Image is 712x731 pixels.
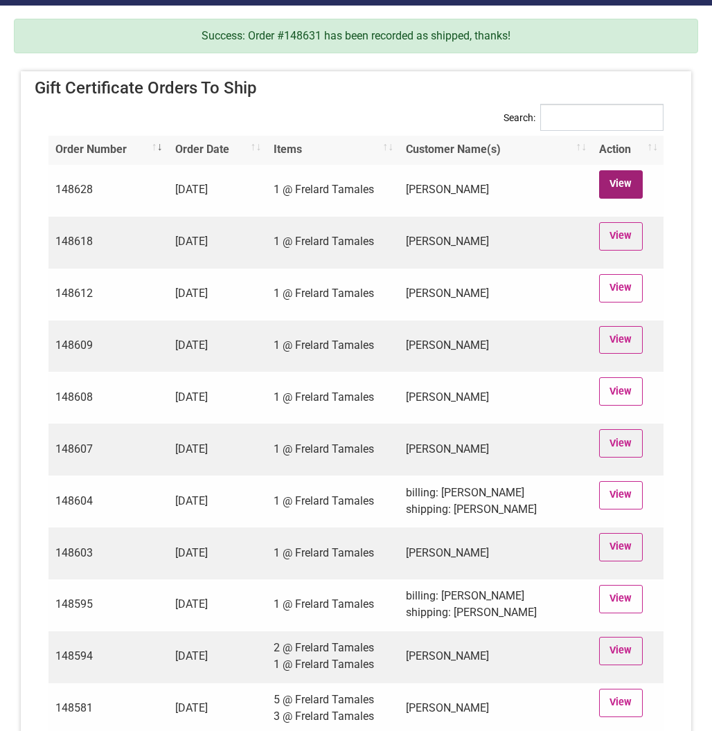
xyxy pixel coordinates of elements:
[48,372,168,424] td: 148608
[599,377,643,406] a: View
[599,637,643,665] a: View
[168,217,267,269] td: [DATE]
[48,579,168,631] td: 148595
[48,631,168,683] td: 148594
[592,136,664,165] th: Action: activate to sort column ascending
[267,269,399,321] td: 1 @ Frelard Tamales
[48,269,168,321] td: 148612
[267,217,399,269] td: 1 @ Frelard Tamales
[399,579,592,631] td: billing: [PERSON_NAME] shipping: [PERSON_NAME]
[168,321,267,372] td: [DATE]
[599,274,643,303] a: View
[599,429,643,458] a: View
[168,424,267,476] td: [DATE]
[399,165,592,217] td: [PERSON_NAME]
[399,217,592,269] td: [PERSON_NAME]
[399,136,592,165] th: Customer Name(s): activate to sort column ascending
[399,424,592,476] td: [PERSON_NAME]
[599,326,643,354] a: View
[399,269,592,321] td: [PERSON_NAME]
[48,217,168,269] td: 148618
[168,269,267,321] td: [DATE]
[599,689,643,717] a: View
[599,222,643,251] a: View
[48,165,168,217] td: 148628
[168,527,267,579] td: [DATE]
[267,165,399,217] td: 1 @ Frelard Tamales
[267,372,399,424] td: 1 @ Frelard Tamales
[267,476,399,527] td: 1 @ Frelard Tamales
[267,424,399,476] td: 1 @ Frelard Tamales
[267,321,399,372] td: 1 @ Frelard Tamales
[48,321,168,372] td: 148609
[540,104,664,131] input: Search:
[168,476,267,527] td: [DATE]
[504,104,664,142] label: Search:
[599,585,643,613] a: View
[168,165,267,217] td: [DATE]
[599,481,643,509] a: View
[399,527,592,579] td: [PERSON_NAME]
[48,424,168,476] td: 148607
[599,170,643,199] a: View
[48,527,168,579] td: 148603
[35,78,677,98] h4: Gift Certificate Orders To Ship
[168,372,267,424] td: [DATE]
[267,631,399,683] td: 2 @ Frelard Tamales 1 @ Frelard Tamales
[14,19,698,53] div: Success: Order #148631 has been recorded as shipped, thanks!
[399,476,592,527] td: billing: [PERSON_NAME] shipping: [PERSON_NAME]
[399,321,592,372] td: [PERSON_NAME]
[48,476,168,527] td: 148604
[267,527,399,579] td: 1 @ Frelard Tamales
[168,631,267,683] td: [DATE]
[168,136,267,165] th: Order Date: activate to sort column ascending
[599,533,643,561] a: View
[267,136,399,165] th: Items: activate to sort column ascending
[399,631,592,683] td: [PERSON_NAME]
[168,579,267,631] td: [DATE]
[48,136,168,165] th: Order Number: activate to sort column ascending
[399,372,592,424] td: [PERSON_NAME]
[267,579,399,631] td: 1 @ Frelard Tamales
